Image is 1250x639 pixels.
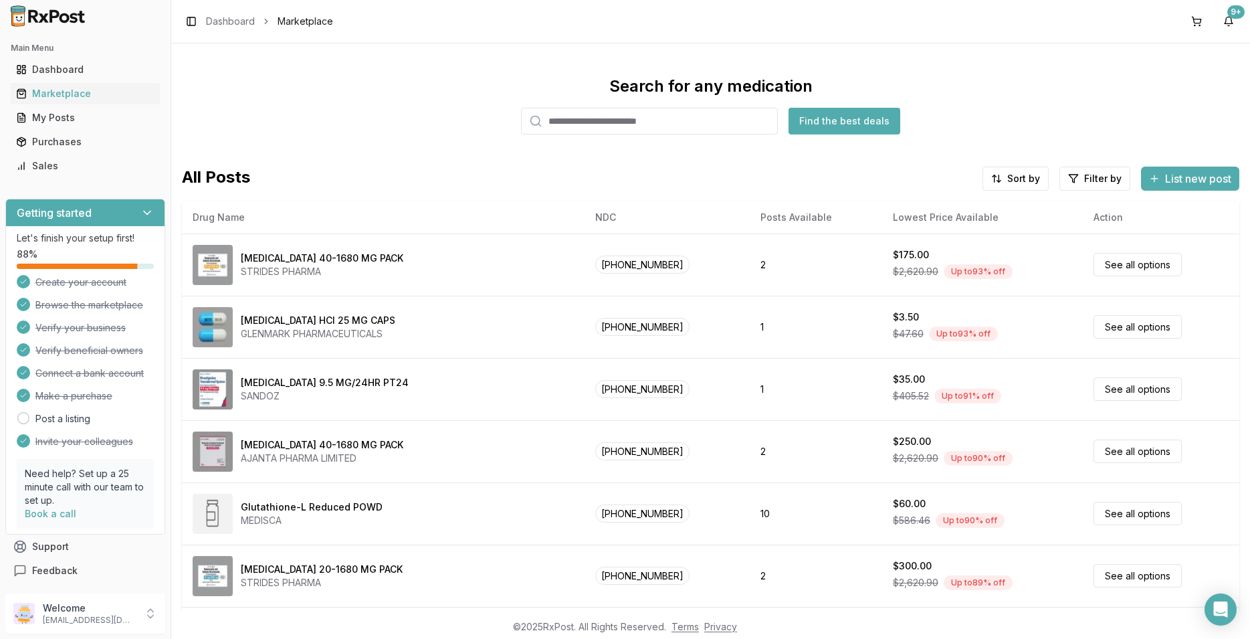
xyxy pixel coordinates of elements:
[241,327,395,341] div: GLENMARK PHARMACEUTICALS
[982,167,1049,191] button: Sort by
[1084,172,1122,185] span: Filter by
[35,412,90,426] a: Post a listing
[206,15,333,28] nav: breadcrumb
[193,494,233,534] img: Glutathione-L Reduced POWD
[25,467,146,507] p: Need help? Set up a 25 minute call with our team to set up.
[241,265,403,278] div: STRIDES PHARMA
[893,310,919,324] div: $3.50
[1093,253,1182,276] a: See all options
[241,500,383,514] div: Glutathione-L Reduced POWD
[241,563,403,576] div: [MEDICAL_DATA] 20-1680 MG PACK
[893,452,938,465] span: $2,620.90
[595,380,690,398] span: [PHONE_NUMBER]
[16,159,154,173] div: Sales
[5,155,165,177] button: Sales
[609,76,813,97] div: Search for any medication
[43,602,136,615] p: Welcome
[1093,564,1182,587] a: See all options
[193,556,233,596] img: Omeprazole-Sodium Bicarbonate 20-1680 MG PACK
[750,482,882,545] td: 10
[5,107,165,128] button: My Posts
[1059,167,1130,191] button: Filter by
[278,15,333,28] span: Marketplace
[944,451,1013,466] div: Up to 90 % off
[5,131,165,153] button: Purchases
[595,318,690,336] span: [PHONE_NUMBER]
[241,576,403,589] div: STRIDES PHARMA
[241,452,403,465] div: AJANTA PHARMA LIMITED
[241,389,409,403] div: SANDOZ
[944,575,1013,590] div: Up to 89 % off
[193,245,233,285] img: Omeprazole-Sodium Bicarbonate 40-1680 MG PACK
[595,442,690,460] span: [PHONE_NUMBER]
[193,432,233,472] img: Omeprazole-Sodium Bicarbonate 40-1680 MG PACK
[1205,594,1237,626] div: Open Intercom Messenger
[936,513,1005,528] div: Up to 90 % off
[750,420,882,482] td: 2
[17,205,92,221] h3: Getting started
[241,252,403,265] div: [MEDICAL_DATA] 40-1680 MG PACK
[11,130,160,154] a: Purchases
[193,307,233,347] img: Atomoxetine HCl 25 MG CAPS
[893,559,932,573] div: $300.00
[929,327,998,341] div: Up to 93 % off
[1227,5,1245,19] div: 9+
[750,358,882,420] td: 1
[944,264,1013,279] div: Up to 93 % off
[206,15,255,28] a: Dashboard
[893,265,938,278] span: $2,620.90
[5,83,165,104] button: Marketplace
[11,58,160,82] a: Dashboard
[11,106,160,130] a: My Posts
[1165,171,1231,187] span: List new post
[1218,11,1239,32] button: 9+
[1141,173,1239,187] a: List new post
[11,43,160,54] h2: Main Menu
[671,621,699,632] a: Terms
[893,389,929,403] span: $405.52
[1007,172,1040,185] span: Sort by
[1093,440,1182,463] a: See all options
[241,514,383,527] div: MEDISCA
[1083,201,1239,234] th: Action
[893,327,924,341] span: $47.60
[182,201,585,234] th: Drug Name
[35,321,126,335] span: Verify your business
[704,621,737,632] a: Privacy
[1093,377,1182,401] a: See all options
[585,201,749,234] th: NDC
[35,298,143,312] span: Browse the marketplace
[35,435,133,448] span: Invite your colleagues
[595,256,690,274] span: [PHONE_NUMBER]
[16,135,154,149] div: Purchases
[182,167,250,191] span: All Posts
[35,389,112,403] span: Make a purchase
[893,435,931,448] div: $250.00
[13,603,35,624] img: User avatar
[789,108,900,134] button: Find the best deals
[193,369,233,409] img: Rivastigmine 9.5 MG/24HR PT24
[1093,315,1182,339] a: See all options
[16,63,154,76] div: Dashboard
[750,201,882,234] th: Posts Available
[934,389,1001,403] div: Up to 91 % off
[1141,167,1239,191] button: List new post
[893,497,926,511] div: $60.00
[17,232,154,245] p: Let's finish your setup first!
[241,314,395,327] div: [MEDICAL_DATA] HCl 25 MG CAPS
[35,276,126,289] span: Create your account
[17,248,37,261] span: 88 %
[893,576,938,589] span: $2,620.90
[750,234,882,296] td: 2
[595,505,690,523] span: [PHONE_NUMBER]
[750,545,882,607] td: 2
[43,615,136,626] p: [EMAIL_ADDRESS][DOMAIN_NAME]
[5,59,165,80] button: Dashboard
[11,82,160,106] a: Marketplace
[750,296,882,358] td: 1
[5,535,165,559] button: Support
[241,376,409,389] div: [MEDICAL_DATA] 9.5 MG/24HR PT24
[11,154,160,178] a: Sales
[35,344,143,357] span: Verify beneficial owners
[32,564,78,577] span: Feedback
